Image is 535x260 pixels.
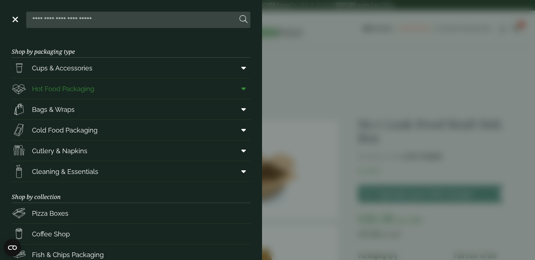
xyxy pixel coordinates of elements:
[12,206,26,220] img: Pizza_boxes.svg
[12,120,250,140] a: Cold Food Packaging
[12,164,26,179] img: open-wipe.svg
[12,143,26,158] img: Cutlery.svg
[12,161,250,182] a: Cleaning & Essentials
[32,146,87,156] span: Cutlery & Napkins
[32,229,70,239] span: Coffee Shop
[32,63,92,73] span: Cups & Accessories
[12,224,250,244] a: Coffee Shop
[12,141,250,161] a: Cutlery & Napkins
[12,123,26,137] img: Sandwich_box.svg
[12,102,26,117] img: Paper_carriers.svg
[12,227,26,241] img: HotDrink_paperCup.svg
[12,203,250,223] a: Pizza Boxes
[32,84,94,94] span: Hot Food Packaging
[4,239,21,256] button: Open CMP widget
[32,208,68,218] span: Pizza Boxes
[12,37,250,58] h3: Shop by packaging type
[32,105,75,114] span: Bags & Wraps
[12,182,250,203] h3: Shop by collection
[12,58,250,78] a: Cups & Accessories
[32,167,98,176] span: Cleaning & Essentials
[12,81,26,96] img: Deli_box.svg
[12,99,250,119] a: Bags & Wraps
[12,78,250,99] a: Hot Food Packaging
[32,250,104,260] span: Fish & Chips Packaging
[12,61,26,75] img: PintNhalf_cup.svg
[32,125,98,135] span: Cold Food Packaging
